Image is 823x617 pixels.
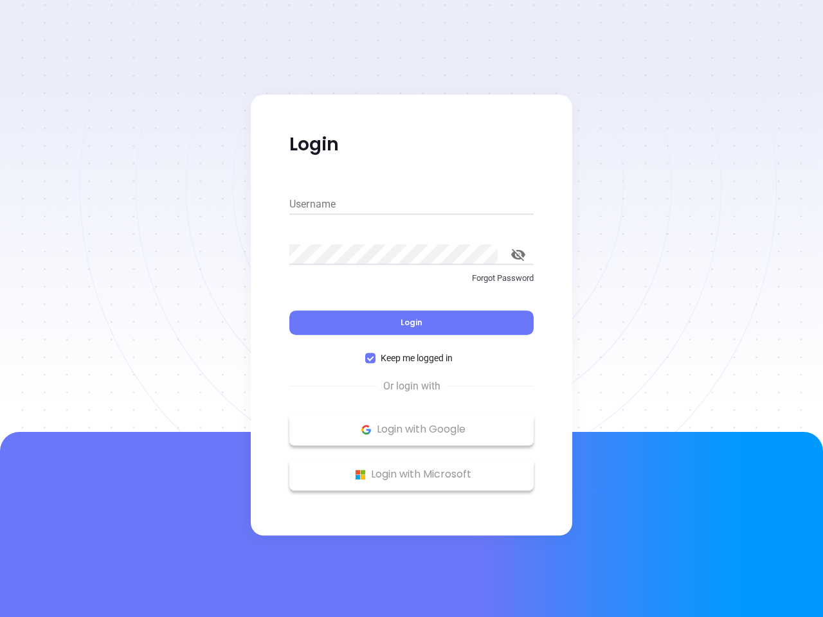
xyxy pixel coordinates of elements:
a: Forgot Password [289,272,534,295]
p: Forgot Password [289,272,534,285]
button: toggle password visibility [503,239,534,270]
button: Microsoft Logo Login with Microsoft [289,458,534,490]
img: Microsoft Logo [352,467,368,483]
button: Login [289,310,534,335]
span: Or login with [377,379,447,394]
p: Login with Google [296,420,527,439]
span: Login [401,317,422,328]
p: Login [289,133,534,156]
span: Keep me logged in [375,351,458,365]
p: Login with Microsoft [296,465,527,484]
button: Google Logo Login with Google [289,413,534,445]
img: Google Logo [358,422,374,438]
